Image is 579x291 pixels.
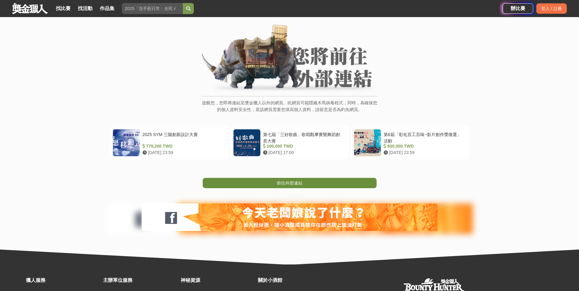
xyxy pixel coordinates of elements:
a: 辦比賽 [503,3,533,14]
a: 找比賽 [53,4,73,13]
a: 第6屆「彰化百工百味~影片創作獎徵選」活動 600,000 TWD [DATE] 23:59 [351,126,469,160]
a: 找活動 [75,4,95,13]
div: 登入 / 註冊 [536,3,567,14]
div: 779,200 TWD [143,143,223,149]
a: 2025 SYM 三陽創新設計大賽 779,200 TWD [DATE] 23:59 [110,126,228,160]
a: 前往外部連結 [203,178,377,188]
div: 神秘資源 [181,277,255,284]
a: 作品集 [97,4,117,13]
div: 獵人服務 [26,277,100,284]
input: 2025「洗手新日常：全民 ALL IN」洗手歌全台徵選 [122,3,183,14]
div: [DATE] 23:59 [143,149,223,156]
div: 600,000 TWD [384,143,464,149]
div: 第七屆「三好歌曲」歌唱觀摩賽暨舞蹈創意大賽 [263,131,343,143]
img: External Link Banner [202,24,377,93]
a: 第七屆「三好歌曲」歌唱觀摩賽暨舞蹈創意大賽 100,000 TWD [DATE] 17:00 [230,126,349,160]
span: 前往外部連結 [277,181,302,185]
div: 第6屆「彰化百工百味~影片創作獎徵選」活動 [384,131,464,143]
img: 127fc932-0e2d-47dc-a7d9-3a4a18f96856.jpg [142,203,438,231]
div: 100,000 TWD [263,143,343,149]
div: 2025 SYM 三陽創新設計大賽 [143,131,223,143]
div: 關於小酒館 [258,277,332,284]
div: [DATE] 17:00 [263,149,343,156]
p: 提醒您，您即將連結至獎金獵人以外的網頁。此網頁可能隱藏木馬病毒程式；同時，為確保您的個人資料安全性，若該網頁需要您填寫個人資料，請留意是否為釣魚網頁。 [202,99,377,119]
div: [DATE] 23:59 [384,149,464,156]
div: 主辦單位服務 [103,277,177,284]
